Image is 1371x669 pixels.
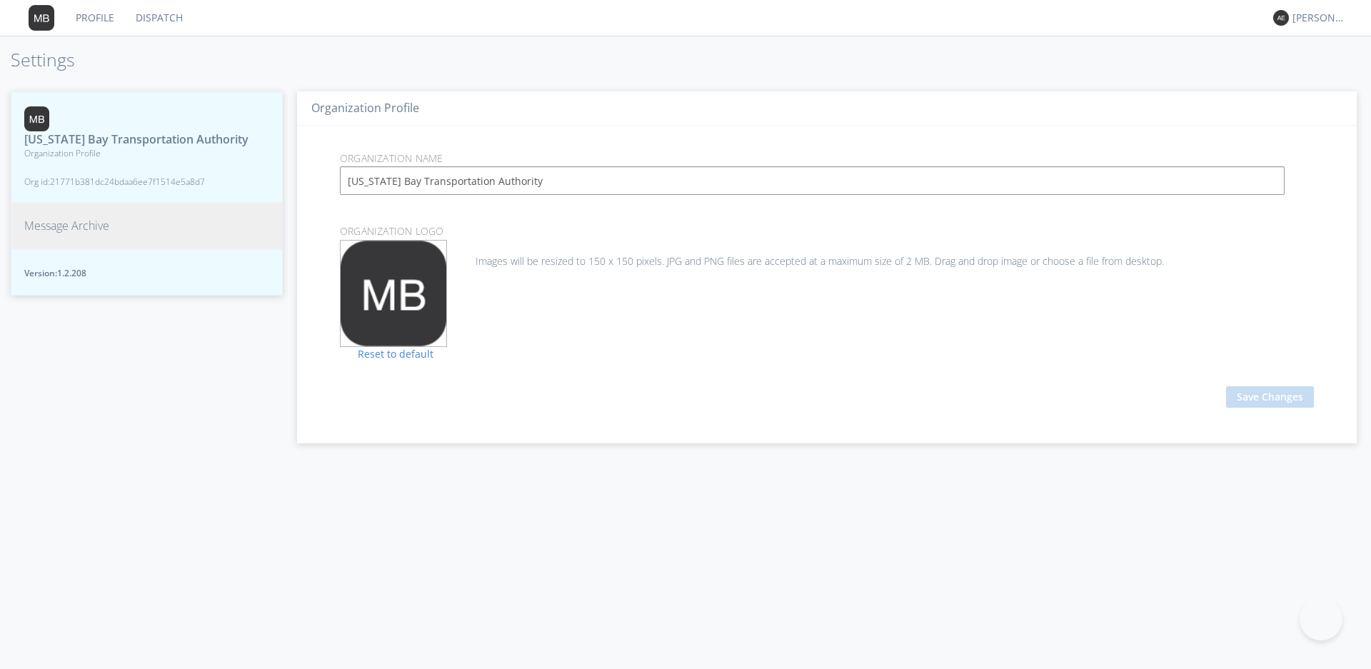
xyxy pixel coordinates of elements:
[24,267,269,279] span: Version: 1.2.208
[29,5,54,31] img: 373638.png
[340,240,1314,268] div: Images will be resized to 150 x 150 pixels. JPG and PNG files are accepted at a maximum size of 2...
[24,176,248,188] span: Org id: 21771b381dc24bdaa6ee7f1514e5a8d7
[24,131,248,148] span: [US_STATE] Bay Transportation Authority
[24,106,49,131] img: 373638.png
[311,102,1342,115] h3: Organization Profile
[340,347,433,361] a: Reset to default
[340,166,1285,195] input: Enter Organization Name
[11,91,283,203] button: [US_STATE] Bay Transportation AuthorityOrganization ProfileOrg id:21771b381dc24bdaa6ee7f1514e5a8d7
[329,223,1325,239] p: Organization Logo
[24,218,109,234] span: Message Archive
[11,249,283,296] button: Version:1.2.208
[1226,386,1314,408] button: Save Changes
[24,147,248,159] span: Organization Profile
[11,203,283,249] button: Message Archive
[1292,11,1346,25] div: [PERSON_NAME]
[329,151,1325,166] p: Organization Name
[1300,598,1342,640] iframe: Toggle Customer Support
[341,241,446,346] img: 373638.png
[1273,10,1289,26] img: 373638.png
